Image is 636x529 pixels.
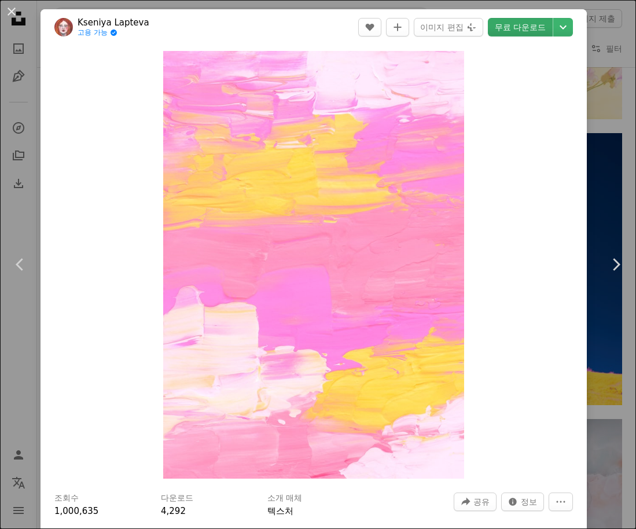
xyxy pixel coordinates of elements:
[78,17,149,28] a: Kseniya Lapteva
[386,18,409,36] button: 컬렉션에 추가
[161,493,193,504] h3: 다운로드
[473,493,490,510] span: 공유
[54,18,73,36] img: Kseniya Lapteva의 프로필로 이동
[358,18,381,36] button: 좋아요
[488,18,553,36] a: 무료 다운로드
[267,493,302,504] h3: 소개 매체
[501,493,544,511] button: 이 이미지 관련 통계
[54,493,79,504] h3: 조회수
[414,18,483,36] button: 이미지 편집
[78,28,149,38] a: 고용 가능
[553,18,573,36] button: 다운로드 크기 선택
[454,493,497,511] button: 이 이미지 공유
[549,493,573,511] button: 더 많은 작업
[595,209,636,320] a: 다음
[161,506,186,516] span: 4,292
[521,493,537,510] span: 정보
[54,506,98,516] span: 1,000,635
[163,51,464,479] button: 이 이미지 확대
[163,51,464,479] img: 파란색과 노란색 추상 그림
[267,506,293,516] a: 텍스처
